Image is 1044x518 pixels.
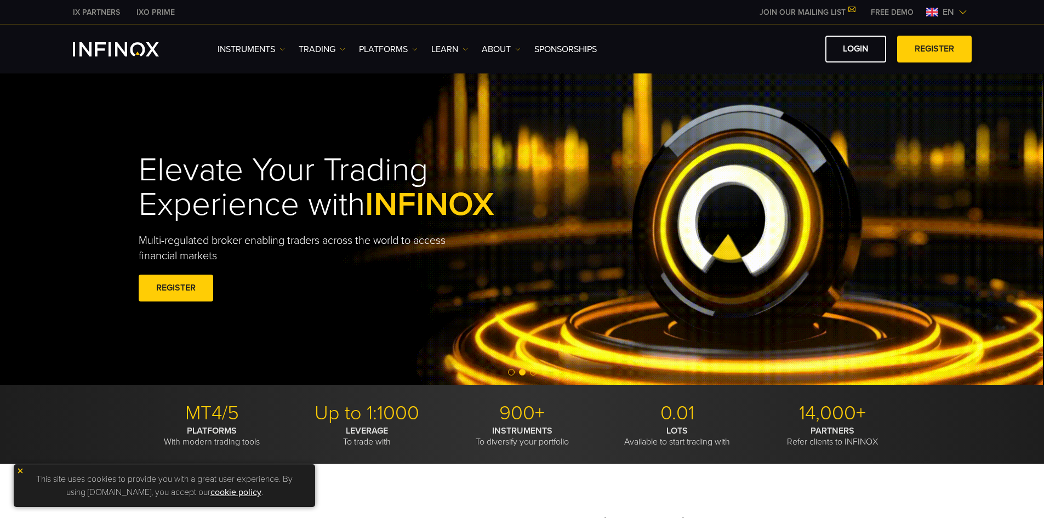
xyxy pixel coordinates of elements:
strong: INSTRUMENTS [492,425,552,436]
a: INFINOX Logo [73,42,185,56]
a: PLATFORMS [359,43,418,56]
a: ABOUT [482,43,521,56]
img: yellow close icon [16,467,24,475]
p: To diversify your portfolio [449,425,596,447]
a: TRADING [299,43,345,56]
p: With modern trading tools [139,425,286,447]
p: 900+ [449,401,596,425]
a: INFINOX MENU [863,7,922,18]
span: Go to slide 1 [508,369,515,375]
a: LOGIN [825,36,886,62]
a: Learn [431,43,468,56]
p: Multi-regulated broker enabling traders across the world to access financial markets [139,233,464,264]
p: This site uses cookies to provide you with a great user experience. By using [DOMAIN_NAME], you a... [19,470,310,502]
a: cookie policy [210,487,261,498]
strong: PLATFORMS [187,425,237,436]
a: REGISTER [897,36,972,62]
a: REGISTER [139,275,213,301]
span: Go to slide 2 [519,369,526,375]
p: Up to 1:1000 [294,401,441,425]
a: INFINOX [128,7,183,18]
p: 14,000+ [759,401,906,425]
a: SPONSORSHIPS [534,43,597,56]
strong: LOTS [666,425,688,436]
a: JOIN OUR MAILING LIST [751,8,863,17]
p: Available to start trading with [604,425,751,447]
span: en [938,5,959,19]
p: Refer clients to INFINOX [759,425,906,447]
a: Instruments [218,43,285,56]
h1: Elevate Your Trading Experience with [139,153,545,222]
p: 0.01 [604,401,751,425]
span: INFINOX [365,185,494,224]
strong: LEVERAGE [346,425,388,436]
span: Go to slide 3 [530,369,537,375]
a: INFINOX [65,7,128,18]
p: MT4/5 [139,401,286,425]
strong: PARTNERS [811,425,854,436]
p: To trade with [294,425,441,447]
